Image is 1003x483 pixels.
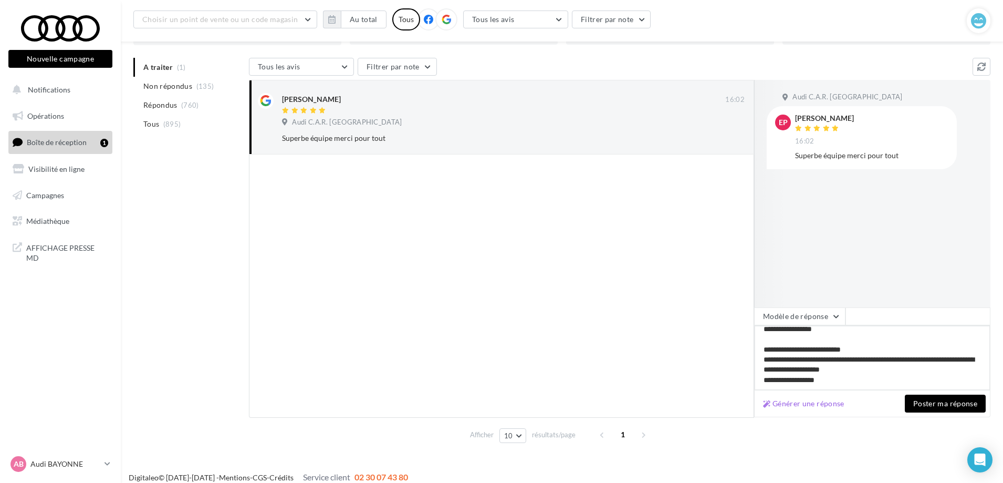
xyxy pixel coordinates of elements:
[470,430,494,440] span: Afficher
[258,62,300,71] span: Tous les avis
[532,430,576,440] span: résultats/page
[472,15,515,24] span: Tous les avis
[6,210,114,232] a: Médiathèque
[6,237,114,268] a: AFFICHAGE PRESSE MD
[129,473,159,482] a: Digitaleo
[6,158,114,180] a: Visibilité en ligne
[463,11,568,28] button: Tous les avis
[358,58,437,76] button: Filtrer par note
[795,115,854,122] div: [PERSON_NAME]
[269,473,294,482] a: Crédits
[905,395,986,413] button: Poster ma réponse
[26,217,69,225] span: Médiathèque
[499,428,526,443] button: 10
[142,15,298,24] span: Choisir un point de vente ou un code magasin
[303,472,350,482] span: Service client
[30,459,100,469] p: Audi BAYONNE
[196,82,214,90] span: (135)
[219,473,250,482] a: Mentions
[292,118,402,127] span: Audi C.A.R. [GEOGRAPHIC_DATA]
[100,139,108,147] div: 1
[6,184,114,207] a: Campagnes
[795,150,948,161] div: Superbe équipe merci pour tout
[133,11,317,28] button: Choisir un point de vente ou un code magasin
[392,8,420,30] div: Tous
[614,426,631,443] span: 1
[572,11,651,28] button: Filtrer par note
[8,50,112,68] button: Nouvelle campagne
[341,11,386,28] button: Au total
[6,105,114,127] a: Opérations
[6,131,114,153] a: Boîte de réception1
[504,431,513,440] span: 10
[129,473,408,482] span: © [DATE]-[DATE] - - -
[28,165,85,173] span: Visibilité en ligne
[779,117,788,128] span: ep
[14,459,24,469] span: AB
[26,190,64,199] span: Campagnes
[354,472,408,482] span: 02 30 07 43 80
[181,101,199,109] span: (760)
[754,307,845,325] button: Modèle de réponse
[253,473,267,482] a: CGS
[163,120,181,128] span: (895)
[323,11,386,28] button: Au total
[28,85,70,94] span: Notifications
[282,94,341,105] div: [PERSON_NAME]
[143,81,192,91] span: Non répondus
[792,93,902,102] span: Audi C.A.R. [GEOGRAPHIC_DATA]
[6,79,110,101] button: Notifications
[249,58,354,76] button: Tous les avis
[27,138,87,147] span: Boîte de réception
[27,111,64,120] span: Opérations
[795,137,814,146] span: 16:02
[967,447,992,472] div: Open Intercom Messenger
[143,119,159,129] span: Tous
[143,100,177,110] span: Répondus
[26,241,108,263] span: AFFICHAGE PRESSE MD
[725,95,745,105] span: 16:02
[282,133,676,143] div: Superbe équipe merci pour tout
[759,397,849,410] button: Générer une réponse
[8,454,112,474] a: AB Audi BAYONNE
